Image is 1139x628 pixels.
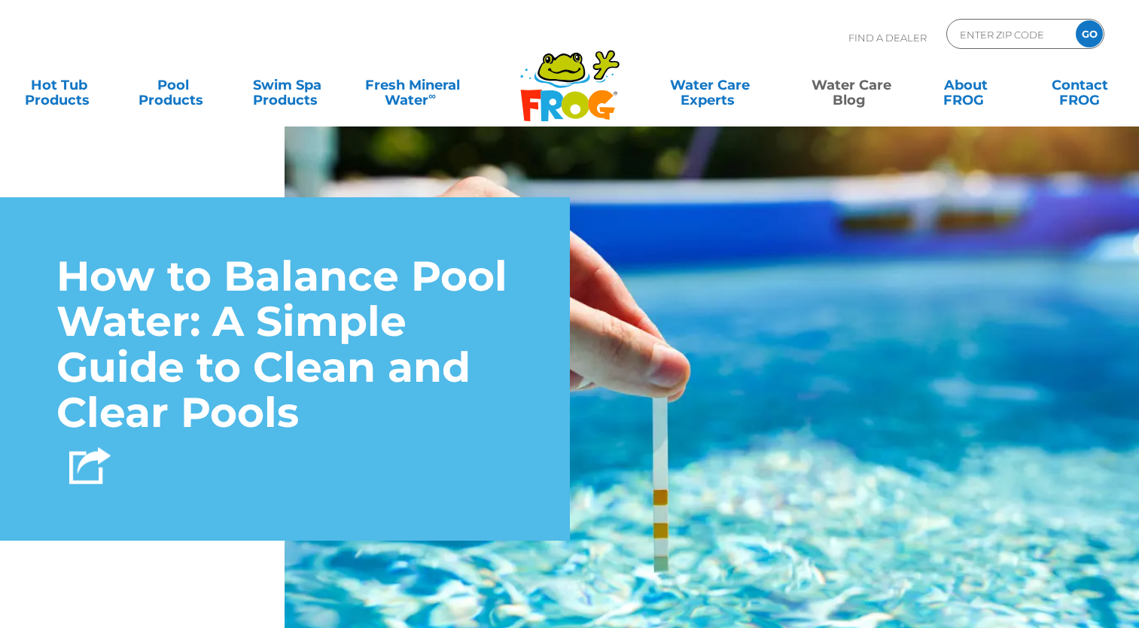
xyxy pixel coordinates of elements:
a: Swim SpaProducts [243,70,332,100]
h1: How to Balance Pool Water: A Simple Guide to Clean and Clear Pools [56,254,513,436]
a: AboutFROG [921,70,1010,100]
img: Share [69,447,111,485]
a: Fresh MineralWater∞ [358,70,468,100]
a: Water CareExperts [638,70,781,100]
a: Water CareBlog [807,70,896,100]
a: Hot TubProducts [15,70,104,100]
p: Find A Dealer [848,19,927,56]
a: ContactFROG [1035,70,1124,100]
a: PoolProducts [129,70,218,100]
img: Frog Products Logo [512,30,628,122]
input: GO [1076,20,1103,47]
sup: ∞ [428,90,436,102]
